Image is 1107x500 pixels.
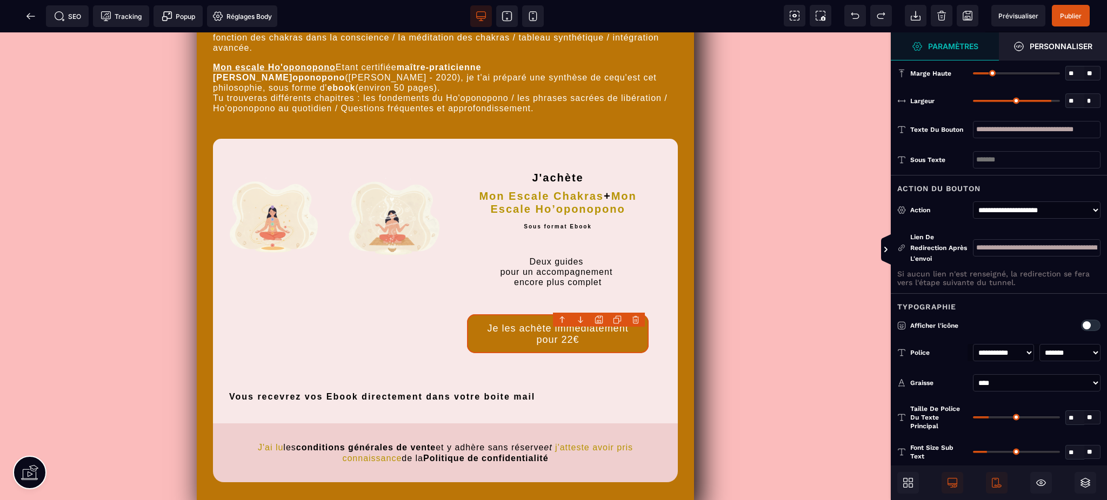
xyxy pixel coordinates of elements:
[897,320,1032,331] p: Afficher l'icône
[1060,12,1082,20] span: Publier
[891,32,999,60] span: Ouvrir le gestionnaire de styles
[810,5,831,26] span: Capture d'écran
[1030,42,1092,50] strong: Personnaliser
[296,410,436,420] b: conditions générales de vente
[46,5,89,27] span: Métadata SEO
[229,358,670,369] div: Vous recevrez vos Ebook directement dans votre boite mail
[991,5,1045,26] span: Aperçu
[213,30,678,82] p: ([PERSON_NAME] - 2020), je t'ai préparé une synthèse de cequ'est cet philosophie, sous forme d' (...
[998,12,1038,20] span: Prévisualiser
[467,282,649,321] button: Je les achète immédiatement pour 22€
[870,5,892,26] span: Rétablir
[910,69,951,78] span: Marge haute
[423,421,549,430] b: Politique de confidentialité
[910,443,968,461] span: Font Size Sub Text
[891,293,1107,313] div: Typographie
[910,347,968,358] div: Police
[213,30,484,50] b: maître-praticienne [PERSON_NAME]oponopono
[339,141,441,234] img: 774282dad9444b4863cc561608202c80_Generated_Image_58rxho58rxho58rx.png
[999,32,1107,60] span: Ouvrir le gestionnaire de styles
[897,269,1101,287] p: Si aucun lien n'est renseigné, la redirection se fera vers l'étape suivante du tunnel.
[931,5,952,26] span: Nettoyage
[457,114,659,152] h2: J'achète
[20,5,42,27] span: Retour
[221,141,323,230] img: e8aae7a00ec3fbfc04a3b095994582f7_Generated_Image_c2jspac2jspac2js.png
[910,154,968,165] div: Sous texte
[897,472,919,494] span: Ouvrir les blocs
[470,5,492,27] span: Voir bureau
[154,5,203,27] span: Créer une alerte modale
[910,205,968,215] div: Action
[457,188,659,203] h2: Sous format Ebook
[327,51,355,60] b: ebook
[496,5,518,27] span: Voir tablette
[1030,472,1052,494] span: Masquer le bloc
[910,404,968,430] span: Taille de police du texte principal
[212,11,272,22] span: Réglages Body
[942,472,963,494] span: Afficher le desktop
[928,42,978,50] strong: Paramètres
[910,124,968,135] div: Texte du bouton
[891,234,902,266] span: Afficher les vues
[162,11,195,22] span: Popup
[784,5,805,26] span: Voir les composants
[891,175,1107,195] div: Action du bouton
[844,5,866,26] span: Défaire
[336,30,397,39] span: Etant certifiée
[457,203,659,258] text: Deux guides pour un accompagnement encore plus complet
[229,407,662,433] text: les et y adhère sans réserve de la
[986,472,1008,494] span: Afficher le mobile
[213,30,336,39] u: Mon escale Ho'oponopono
[910,377,968,388] div: Graisse
[54,11,81,22] span: SEO
[897,232,968,264] div: Lien
[910,97,935,105] span: Largeur
[1075,472,1096,494] span: Ouvrir les calques
[93,5,149,27] span: Code de suivi
[1052,5,1090,26] span: Enregistrer le contenu
[905,5,926,26] span: Importer
[522,5,544,27] span: Voir mobile
[957,5,978,26] span: Enregistrer
[101,11,142,22] span: Tracking
[207,5,277,27] span: Favicon
[544,410,552,420] i: et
